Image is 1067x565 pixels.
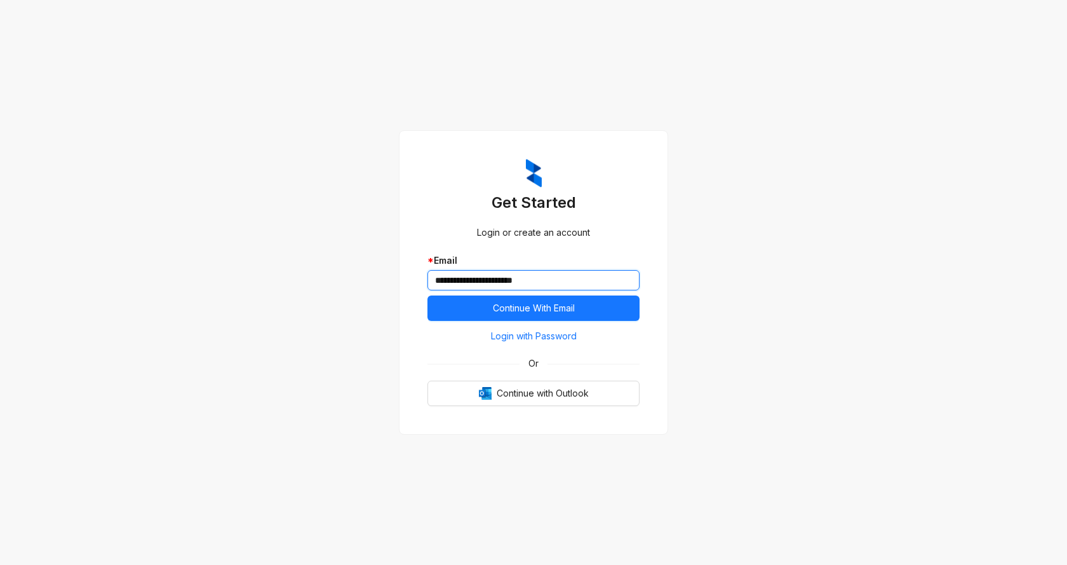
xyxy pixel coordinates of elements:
h3: Get Started [427,193,640,213]
span: Continue With Email [493,301,575,315]
div: Login or create an account [427,226,640,240]
button: OutlookContinue with Outlook [427,381,640,406]
button: Login with Password [427,326,640,346]
img: Outlook [479,387,492,400]
button: Continue With Email [427,296,640,321]
span: Continue with Outlook [497,386,589,400]
span: Or [520,357,547,371]
span: Login with Password [491,329,577,343]
img: ZumaIcon [526,159,542,188]
div: Email [427,254,640,268]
